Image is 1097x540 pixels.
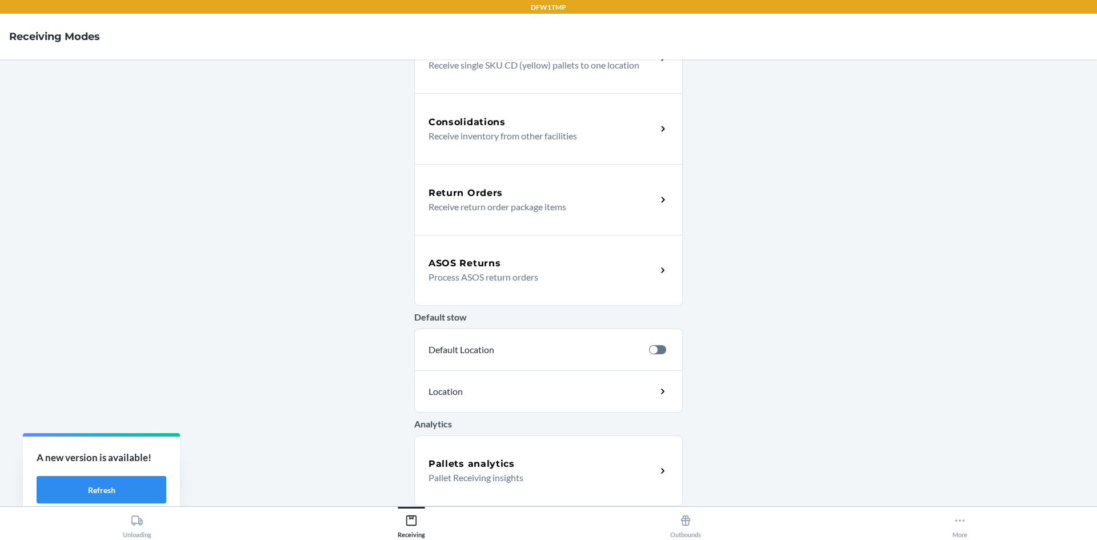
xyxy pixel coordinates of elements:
[429,58,647,72] p: Receive single SKU CD (yellow) pallets to one location
[531,2,566,13] p: DFW1TMP
[823,507,1097,538] button: More
[429,270,647,284] p: Process ASOS return orders
[37,450,166,465] p: A new version is available!
[414,235,683,306] a: ASOS ReturnsProcess ASOS return orders
[670,510,701,538] div: Outbounds
[429,129,647,143] p: Receive inventory from other facilities
[429,200,647,214] p: Receive return order package items
[414,310,683,324] p: Default stow
[123,510,151,538] div: Unloading
[952,510,967,538] div: More
[414,435,683,506] a: Pallets analyticsPallet Receiving insights
[429,257,501,270] h5: ASOS Returns
[548,507,823,538] button: Outbounds
[398,510,425,538] div: Receiving
[414,370,683,413] a: Location
[429,343,640,357] p: Default Location
[414,417,683,431] p: Analytics
[274,507,548,538] button: Receiving
[429,115,506,129] h5: Consolidations
[414,164,683,235] a: Return OrdersReceive return order package items
[429,186,503,200] h5: Return Orders
[429,457,515,471] h5: Pallets analytics
[429,385,563,398] p: Location
[414,93,683,164] a: ConsolidationsReceive inventory from other facilities
[429,471,647,485] p: Pallet Receiving insights
[37,476,166,503] button: Refresh
[9,29,100,44] h4: Receiving Modes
